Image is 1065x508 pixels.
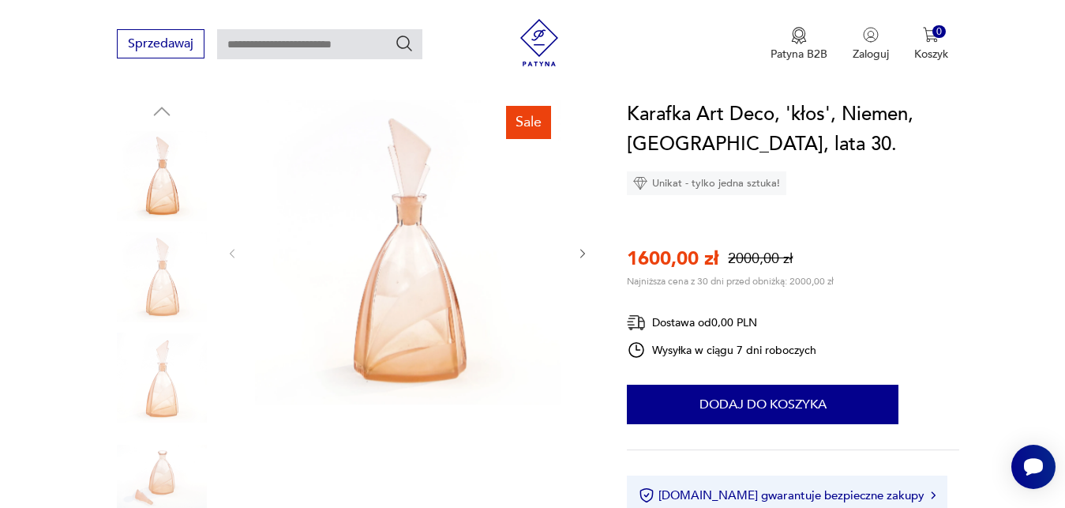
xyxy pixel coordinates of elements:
[117,29,204,58] button: Sprzedawaj
[863,27,879,43] img: Ikonka użytkownika
[639,487,935,503] button: [DOMAIN_NAME] gwarantuje bezpieczne zakupy
[728,249,793,269] p: 2000,00 zł
[117,40,204,51] a: Sprzedawaj
[639,487,654,503] img: Ikona certyfikatu
[914,27,948,62] button: 0Koszyk
[853,27,889,62] button: Zaloguj
[627,313,816,333] div: Dostawa od 0,00 PLN
[791,27,807,44] img: Ikona medalu
[932,25,946,39] div: 0
[914,47,948,62] p: Koszyk
[627,385,898,424] button: Dodaj do koszyka
[255,100,560,405] img: Zdjęcie produktu Karafka Art Deco, 'kłos', Niemen, Polska, lata 30.
[627,275,834,288] p: Najniższa cena z 30 dni przed obniżką: 2000,00 zł
[771,27,827,62] a: Ikona medaluPatyna B2B
[117,131,207,221] img: Zdjęcie produktu Karafka Art Deco, 'kłos', Niemen, Polska, lata 30.
[627,100,959,160] h1: Karafka Art Deco, 'kłos', Niemen, [GEOGRAPHIC_DATA], lata 30.
[627,246,718,272] p: 1600,00 zł
[627,341,816,359] div: Wysyłka w ciągu 7 dni roboczych
[627,171,786,195] div: Unikat - tylko jedna sztuka!
[627,313,646,333] img: Ikona dostawy
[395,34,414,53] button: Szukaj
[853,47,889,62] p: Zaloguj
[516,19,563,66] img: Patyna - sklep z meblami i dekoracjami vintage
[771,27,827,62] button: Patyna B2B
[117,232,207,322] img: Zdjęcie produktu Karafka Art Deco, 'kłos', Niemen, Polska, lata 30.
[923,27,939,43] img: Ikona koszyka
[506,106,551,139] div: Sale
[931,491,936,499] img: Ikona strzałki w prawo
[117,333,207,423] img: Zdjęcie produktu Karafka Art Deco, 'kłos', Niemen, Polska, lata 30.
[633,176,647,190] img: Ikona diamentu
[771,47,827,62] p: Patyna B2B
[1011,445,1056,489] iframe: Smartsupp widget button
